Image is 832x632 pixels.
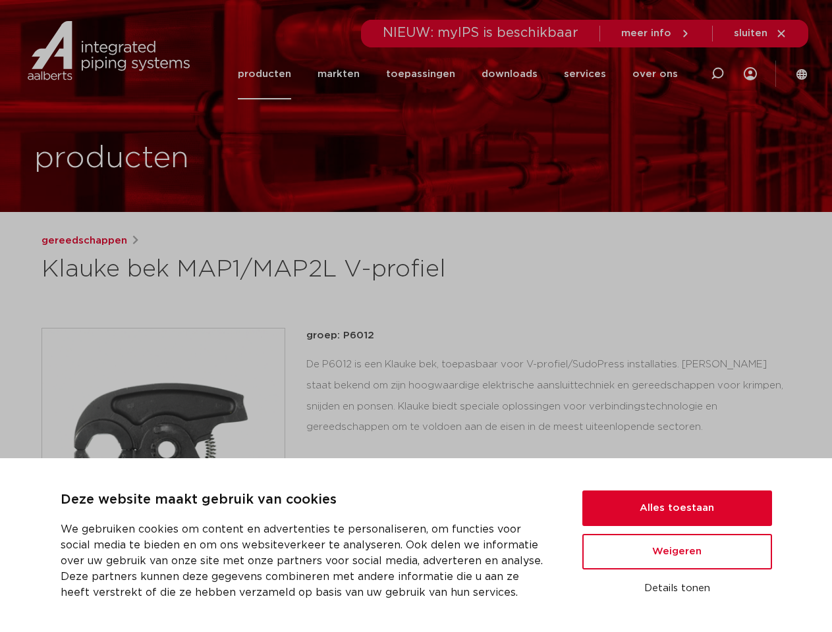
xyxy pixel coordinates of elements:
h1: producten [34,138,189,180]
h1: Klauke bek MAP1/MAP2L V-profiel [42,254,536,286]
a: toepassingen [386,49,455,99]
a: markten [318,49,360,99]
button: Alles toestaan [582,490,772,526]
button: Details tonen [582,577,772,600]
nav: Menu [238,49,678,99]
a: gereedschappen [42,233,127,249]
a: over ons [632,49,678,99]
a: downloads [482,49,538,99]
a: services [564,49,606,99]
a: sluiten [734,28,787,39]
p: Deze website maakt gebruik van cookies [61,490,551,511]
a: meer info [621,28,691,39]
span: sluiten [734,28,767,38]
button: Weigeren [582,534,772,569]
p: groep: P6012 [306,328,791,344]
img: Product Image for Klauke bek MAP1/MAP2L V-profiel [42,329,285,571]
span: NIEUW: myIPS is beschikbaar [383,26,578,39]
span: meer info [621,28,671,38]
a: producten [238,49,291,99]
div: De P6012 is een Klauke bek, toepasbaar voor V-profiel/SudoPress installaties. [PERSON_NAME] staat... [306,354,791,438]
p: We gebruiken cookies om content en advertenties te personaliseren, om functies voor social media ... [61,521,551,600]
